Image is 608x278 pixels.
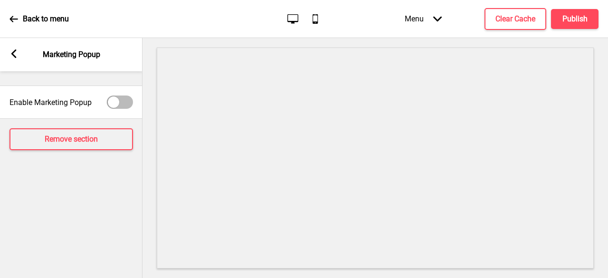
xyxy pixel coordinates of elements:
[551,9,598,29] button: Publish
[9,6,69,32] a: Back to menu
[484,8,546,30] button: Clear Cache
[9,128,133,150] button: Remove section
[562,14,588,24] h4: Publish
[9,98,92,107] label: Enable Marketing Popup
[395,5,451,33] div: Menu
[495,14,535,24] h4: Clear Cache
[23,14,69,24] p: Back to menu
[43,49,100,60] p: Marketing Popup
[45,134,98,144] h4: Remove section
